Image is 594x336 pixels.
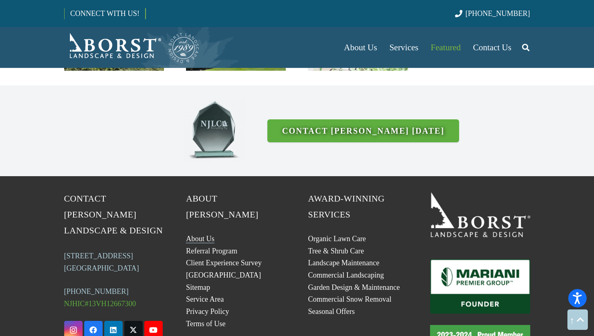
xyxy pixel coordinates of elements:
[338,27,383,68] a: About Us
[431,43,461,52] span: Featured
[65,4,145,23] a: CONNECT WITH US!
[64,300,136,308] span: NJHIC#13VH12667300
[308,283,400,291] a: Garden Design & Maintenance
[308,271,384,279] a: Commercial Landscaping
[64,287,129,296] a: [PHONE_NUMBER]
[389,43,418,52] span: Services
[518,37,534,58] a: Search
[186,247,237,255] a: Referral Program
[308,259,379,267] a: Landscape Maintenance
[186,320,226,328] a: Terms of Use
[64,194,163,235] span: Contact [PERSON_NAME] Landscape & Design
[308,307,355,316] a: Seasonal Offers
[64,31,200,64] a: Borst-Logo
[186,295,224,303] a: Service Area
[466,9,530,18] span: [PHONE_NUMBER]
[467,27,518,68] a: Contact Us
[308,295,392,303] a: Commercial Snow Removal
[64,100,245,161] a: NJLCA_Award
[473,43,511,52] span: Contact Us
[184,100,245,161] img: Borst Landscape & Design won NJLCA Award
[308,235,366,243] a: Organic Lawn Care
[425,27,467,68] a: Featured
[383,27,424,68] a: Services
[455,9,530,18] a: [PHONE_NUMBER]
[267,119,459,142] a: Contact [PERSON_NAME] [DATE]
[186,235,215,243] a: About Us
[308,247,364,255] a: Tree & Shrub Care
[430,259,530,314] a: Mariani_Badge_Full_Founder
[430,191,530,237] a: 19BorstLandscape_Logo_W
[186,259,262,267] a: Client Experience Survey
[344,43,377,52] span: About Us
[64,252,139,272] a: [STREET_ADDRESS][GEOGRAPHIC_DATA]
[186,283,210,291] a: Sitemap
[186,307,229,316] a: Privacy Policy
[308,194,385,220] span: Award-Winning Services
[186,194,258,220] span: About [PERSON_NAME]
[186,271,261,279] a: [GEOGRAPHIC_DATA]
[567,309,588,330] a: Back to top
